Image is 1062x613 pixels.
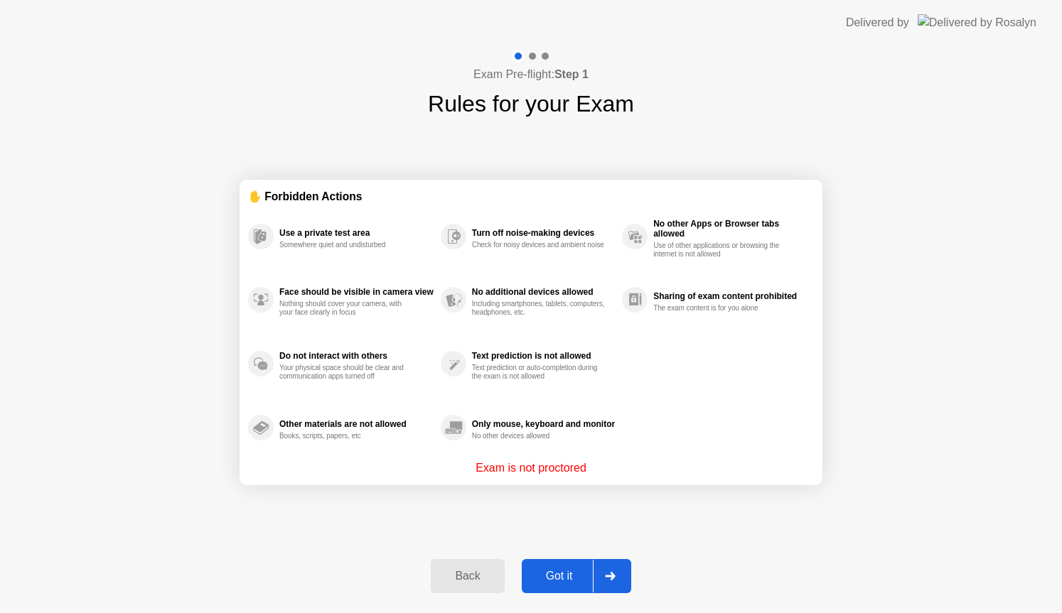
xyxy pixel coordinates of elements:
div: Other materials are not allowed [279,419,434,429]
div: Check for noisy devices and ambient noise [472,241,606,249]
div: Use of other applications or browsing the internet is not allowed [653,242,788,259]
div: Delivered by [846,14,909,31]
div: The exam content is for you alone [653,304,788,313]
button: Got it [522,559,631,593]
div: Back [435,570,500,582]
div: Including smartphones, tablets, computers, headphones, etc. [472,300,606,317]
h1: Rules for your Exam [428,87,634,121]
div: Nothing should cover your camera, with your face clearly in focus [279,300,414,317]
div: ✋ Forbidden Actions [248,188,814,205]
div: No additional devices allowed [472,287,615,297]
img: Delivered by Rosalyn [918,14,1036,31]
div: Face should be visible in camera view [279,287,434,297]
div: Got it [526,570,593,582]
div: Only mouse, keyboard and monitor [472,419,615,429]
div: Sharing of exam content prohibited [653,291,807,301]
div: No other devices allowed [472,432,606,440]
div: Turn off noise-making devices [472,228,615,238]
div: No other Apps or Browser tabs allowed [653,219,807,239]
div: Text prediction or auto-completion during the exam is not allowed [472,364,606,381]
div: Use a private test area [279,228,434,238]
div: Text prediction is not allowed [472,351,615,361]
p: Exam is not proctored [476,460,586,477]
b: Step 1 [554,68,589,80]
h4: Exam Pre-flight: [473,66,589,83]
div: Your physical space should be clear and communication apps turned off [279,364,414,381]
div: Do not interact with others [279,351,434,361]
div: Somewhere quiet and undisturbed [279,241,414,249]
div: Books, scripts, papers, etc [279,432,414,440]
button: Back [431,559,504,593]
